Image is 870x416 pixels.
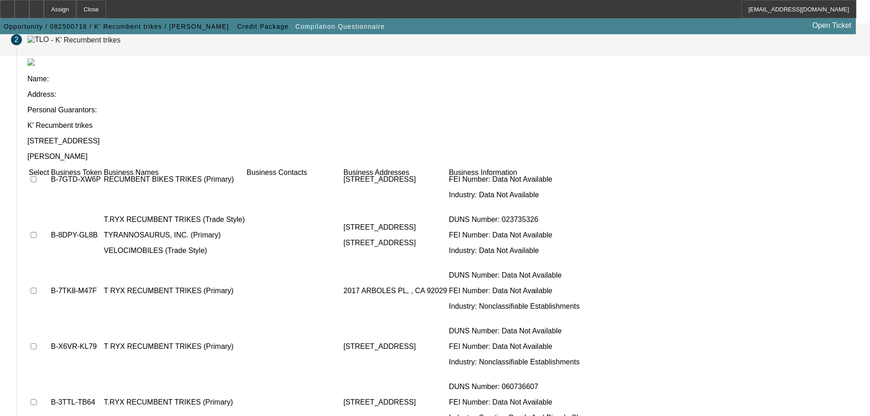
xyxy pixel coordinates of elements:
p: [STREET_ADDRESS] [27,137,859,145]
span: Credit Package [237,23,289,30]
p: Industry: Nonclassifiable Establishments [449,358,656,366]
p: Industry: Data Not Available [449,247,656,255]
span: Opportunity / 082500716 / K' Recumbent trikes / [PERSON_NAME] [4,23,229,30]
p: Personal Guarantors: [27,106,859,114]
p: DUNS Number: Data Not Available [449,271,656,279]
button: Compilation Questionnaire [293,18,387,35]
p: Name: [27,75,859,83]
p: FEI Number: Data Not Available [449,342,656,351]
td: B-7TK8-M47F [50,263,102,318]
p: [STREET_ADDRESS] [343,398,447,406]
p: [PERSON_NAME] [27,153,859,161]
p: T.RYX RECUMBENT TRIKES (Trade Style) [104,216,245,224]
p: TYRANNOSAURUS, INC. (Primary) [104,231,245,239]
td: B-8DPY-GL8B [50,208,102,263]
td: Business Information [448,168,657,177]
td: Select [28,168,49,177]
p: T RYX RECUMBENT TRIKES (Primary) [104,342,245,351]
p: K' Recumbent trikes [27,121,859,130]
div: - K' Recumbent trikes [51,36,121,43]
p: FEI Number: Data Not Available [449,231,656,239]
td: Business Addresses [343,168,448,177]
p: [STREET_ADDRESS] [343,175,447,184]
a: Open Ticket [809,18,855,33]
p: [STREET_ADDRESS] [343,239,447,247]
img: tlo.png [27,58,35,66]
td: Business Token [50,168,102,177]
span: Compilation Questionnaire [295,23,385,30]
img: TLO [27,36,49,44]
p: [STREET_ADDRESS] [343,223,447,232]
p: RECUMBENT BIKES TRIKES (Primary) [104,175,245,184]
td: B-X6VR-KL79 [50,319,102,374]
p: DUNS Number: 023735326 [449,216,656,224]
button: Credit Package [235,18,291,35]
p: [STREET_ADDRESS] [343,342,447,351]
td: B-7GTD-XW6P [50,152,102,207]
p: T RYX RECUMBENT TRIKES (Primary) [104,287,245,295]
p: VELOCIMOBILES (Trade Style) [104,247,245,255]
td: Business Names [103,168,245,177]
p: FEI Number: Data Not Available [449,398,656,406]
p: Industry: Nonclassifiable Establishments [449,302,656,311]
td: Business Contacts [246,168,342,177]
p: FEI Number: Data Not Available [449,287,656,295]
p: DUNS Number: Data Not Available [449,327,656,335]
p: 2017 ARBOLES PL, , CA 92029 [343,287,447,295]
p: Address: [27,90,859,99]
span: 2 [15,36,19,44]
p: FEI Number: Data Not Available [449,175,656,184]
p: DUNS Number: 060736607 [449,383,656,391]
p: T.RYX RECUMBENT TRIKES (Primary) [104,398,245,406]
p: Industry: Data Not Available [449,191,656,199]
